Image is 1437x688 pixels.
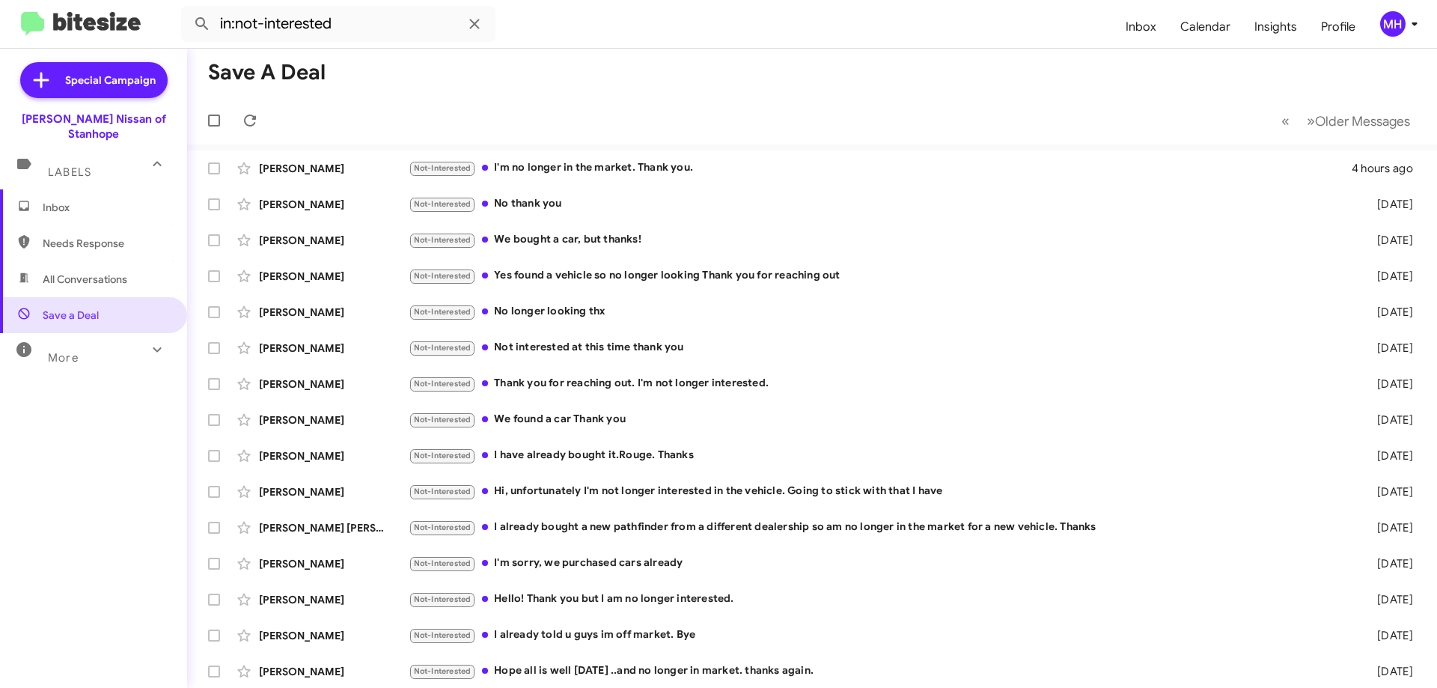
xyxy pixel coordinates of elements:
[1272,106,1299,136] button: Previous
[1168,5,1242,49] a: Calendar
[259,520,409,535] div: [PERSON_NAME] [PERSON_NAME]
[43,236,170,251] span: Needs Response
[259,377,409,392] div: [PERSON_NAME]
[259,269,409,284] div: [PERSON_NAME]
[1353,520,1425,535] div: [DATE]
[414,487,472,496] span: Not-Interested
[43,272,127,287] span: All Conversations
[409,195,1353,213] div: No thank you
[409,483,1353,500] div: Hi, unfortunately I'm not longer interested in the vehicle. Going to stick with that I have
[1353,413,1425,427] div: [DATE]
[259,628,409,643] div: [PERSON_NAME]
[1353,197,1425,212] div: [DATE]
[259,341,409,356] div: [PERSON_NAME]
[414,379,472,389] span: Not-Interested
[259,413,409,427] div: [PERSON_NAME]
[409,663,1353,680] div: Hope all is well [DATE] ..and no longer in market. thanks again.
[1353,484,1425,499] div: [DATE]
[1380,11,1406,37] div: MH
[259,664,409,679] div: [PERSON_NAME]
[409,411,1353,428] div: We found a car Thank you
[1367,11,1421,37] button: MH
[414,666,472,676] span: Not-Interested
[259,161,409,176] div: [PERSON_NAME]
[48,351,79,365] span: More
[259,233,409,248] div: [PERSON_NAME]
[409,339,1353,356] div: Not interested at this time thank you
[259,592,409,607] div: [PERSON_NAME]
[414,415,472,424] span: Not-Interested
[1353,269,1425,284] div: [DATE]
[414,451,472,460] span: Not-Interested
[414,523,472,532] span: Not-Interested
[43,200,170,215] span: Inbox
[409,591,1353,608] div: Hello! Thank you but I am no longer interested.
[414,307,472,317] span: Not-Interested
[409,267,1353,284] div: Yes found a vehicle so no longer looking Thank you for reaching out
[409,303,1353,320] div: No longer looking thx
[181,6,495,42] input: Search
[65,73,156,88] span: Special Campaign
[1353,305,1425,320] div: [DATE]
[43,308,99,323] span: Save a Deal
[1242,5,1309,49] a: Insights
[20,62,168,98] a: Special Campaign
[1353,556,1425,571] div: [DATE]
[1353,448,1425,463] div: [DATE]
[1307,112,1315,130] span: »
[1315,113,1410,130] span: Older Messages
[414,235,472,245] span: Not-Interested
[414,558,472,568] span: Not-Interested
[1309,5,1367,49] a: Profile
[1353,233,1425,248] div: [DATE]
[414,594,472,604] span: Not-Interested
[414,343,472,353] span: Not-Interested
[409,375,1353,392] div: Thank you for reaching out. I'm not longer interested.
[259,484,409,499] div: [PERSON_NAME]
[414,199,472,209] span: Not-Interested
[414,271,472,281] span: Not-Interested
[1353,341,1425,356] div: [DATE]
[1281,112,1290,130] span: «
[1273,106,1419,136] nav: Page navigation example
[48,165,91,179] span: Labels
[409,159,1352,177] div: I'm no longer in the market. Thank you.
[414,163,472,173] span: Not-Interested
[259,197,409,212] div: [PERSON_NAME]
[259,305,409,320] div: [PERSON_NAME]
[414,630,472,640] span: Not-Interested
[409,627,1353,644] div: I already told u guys im off market. Bye
[1352,161,1425,176] div: 4 hours ago
[409,519,1353,536] div: I already bought a new pathfinder from a different dealership so am no longer in the market for a...
[259,448,409,463] div: [PERSON_NAME]
[1298,106,1419,136] button: Next
[1353,664,1425,679] div: [DATE]
[1114,5,1168,49] a: Inbox
[409,447,1353,464] div: I have already bought it.Rouge. Thanks
[409,555,1353,572] div: I'm sorry, we purchased cars already
[409,231,1353,249] div: We bought a car, but thanks!
[1353,592,1425,607] div: [DATE]
[1353,628,1425,643] div: [DATE]
[259,556,409,571] div: [PERSON_NAME]
[208,61,326,85] h1: Save a Deal
[1353,377,1425,392] div: [DATE]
